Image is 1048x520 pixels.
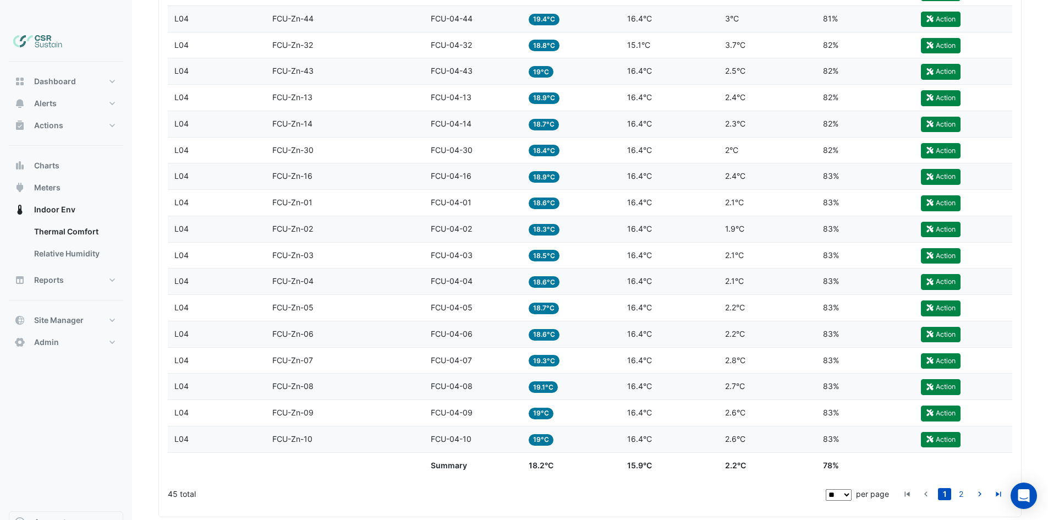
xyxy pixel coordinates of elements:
[14,337,25,348] app-icon: Admin
[25,243,123,265] a: Relative Humidity
[725,66,745,75] span: 2.5°C
[272,224,313,233] span: FCU-Zn-02
[272,119,312,128] span: FCU-Zn-14
[627,145,652,155] span: 16.4°C
[725,329,745,338] span: 2.2°C
[921,327,961,342] button: Action
[174,119,189,128] span: L04
[529,119,559,130] span: 18.7°C
[272,303,314,312] span: FCU-Zn-05
[823,66,838,75] span: 82%
[431,66,473,75] span: FCU-04-43
[431,408,473,417] span: FCU-04-09
[921,117,961,132] button: Action
[725,119,745,128] span: 2.3°C
[823,408,839,417] span: 83%
[921,379,961,395] button: Action
[9,155,123,177] button: Charts
[34,160,59,171] span: Charts
[823,14,838,23] span: 81%
[9,70,123,92] button: Dashboard
[921,90,961,106] button: Action
[174,434,189,444] span: L04
[431,355,472,365] span: FCU-04-07
[919,488,932,500] a: go to previous page
[823,145,838,155] span: 82%
[34,76,76,87] span: Dashboard
[431,198,471,207] span: FCU-04-01
[14,315,25,326] app-icon: Site Manager
[431,92,471,102] span: FCU-04-13
[14,120,25,131] app-icon: Actions
[14,275,25,286] app-icon: Reports
[921,248,961,264] button: Action
[9,269,123,291] button: Reports
[529,461,553,470] span: 18.2°C
[725,14,739,23] span: 3°C
[627,171,652,180] span: 16.4°C
[14,76,25,87] app-icon: Dashboard
[431,434,471,444] span: FCU-04-10
[34,315,84,326] span: Site Manager
[529,40,559,51] span: 18.8°C
[823,381,839,391] span: 83%
[725,145,738,155] span: 2°C
[823,276,839,286] span: 83%
[14,182,25,193] app-icon: Meters
[529,92,559,104] span: 18.9°C
[627,119,652,128] span: 16.4°C
[973,488,986,500] a: go to next page
[921,222,961,237] button: Action
[823,329,839,338] span: 83%
[921,169,961,184] button: Action
[272,381,314,391] span: FCU-Zn-08
[14,98,25,109] app-icon: Alerts
[174,145,189,155] span: L04
[272,408,314,417] span: FCU-Zn-09
[25,221,123,243] a: Thermal Comfort
[529,198,559,209] span: 18.6°C
[529,14,559,25] span: 19.4°C
[34,204,75,215] span: Indoor Env
[431,224,472,233] span: FCU-04-02
[725,461,746,470] span: 2.2°C
[174,92,189,102] span: L04
[272,145,314,155] span: FCU-Zn-30
[938,488,951,500] a: 1
[174,250,189,260] span: L04
[529,66,553,78] span: 19°C
[529,355,559,366] span: 19.3°C
[725,408,745,417] span: 2.6°C
[529,145,559,156] span: 18.4°C
[529,434,553,446] span: 19°C
[921,38,961,53] button: Action
[627,224,652,233] span: 16.4°C
[174,171,189,180] span: L04
[725,250,744,260] span: 2.1°C
[174,381,189,391] span: L04
[174,303,189,312] span: L04
[529,171,559,183] span: 18.9°C
[725,434,745,444] span: 2.6°C
[9,199,123,221] button: Indoor Env
[921,300,961,316] button: Action
[823,461,839,470] span: 78%
[627,355,652,365] span: 16.4°C
[725,355,745,365] span: 2.8°C
[14,160,25,171] app-icon: Charts
[823,303,839,312] span: 83%
[823,119,838,128] span: 82%
[627,461,652,470] span: 15.9°C
[272,329,314,338] span: FCU-Zn-06
[725,198,744,207] span: 2.1°C
[13,31,63,53] img: Company Logo
[9,331,123,353] button: Admin
[431,171,471,180] span: FCU-04-16
[272,66,314,75] span: FCU-Zn-43
[823,171,839,180] span: 83%
[34,275,64,286] span: Reports
[627,329,652,338] span: 16.4°C
[725,303,745,312] span: 2.2°C
[174,329,189,338] span: L04
[272,250,314,260] span: FCU-Zn-03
